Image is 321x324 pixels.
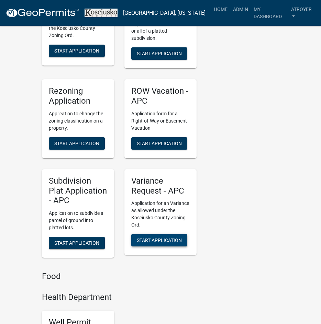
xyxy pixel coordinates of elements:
[49,210,107,231] p: Application to subdivide a parcel of ground into platted lots.
[137,238,182,243] span: Start Application
[251,3,288,23] a: My Dashboard
[288,3,316,23] a: atroyer
[131,137,187,150] button: Start Application
[131,86,190,106] h5: ROW Vacation - APC
[49,86,107,106] h5: Rezoning Application
[131,176,190,196] h5: Variance Request - APC
[131,47,187,60] button: Start Application
[54,140,99,146] span: Start Application
[123,7,206,19] a: [GEOGRAPHIC_DATA], [US_STATE]
[230,3,251,16] a: Admin
[49,45,105,57] button: Start Application
[85,9,118,17] img: Kosciusko County, Indiana
[49,176,107,206] h5: Subdivision Plat Application - APC
[54,240,99,246] span: Start Application
[211,3,230,16] a: Home
[137,140,182,146] span: Start Application
[49,237,105,249] button: Start Application
[131,200,190,229] p: Application for an Variance as allowed under the Kosciusko County Zoning Ord.
[42,292,197,302] h4: Health Department
[131,110,190,132] p: Application form for a Right-of-Way or Easement Vacation
[42,271,197,281] h4: Food
[49,110,107,132] p: Application to change the zoning classification on a property.
[131,234,187,246] button: Start Application
[137,51,182,56] span: Start Application
[131,20,190,42] p: Application to vacate part or all of a platted subdivision.
[54,48,99,54] span: Start Application
[49,137,105,150] button: Start Application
